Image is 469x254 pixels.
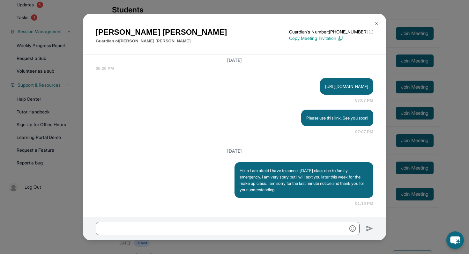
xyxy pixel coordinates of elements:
span: 07:07 PM [355,97,373,104]
img: Copy Icon [338,35,343,41]
span: 01:19 PM [355,200,373,207]
span: 07:07 PM [355,129,373,135]
p: Hello I am afraid I have to cancel [DATE] class due to family emergency. i am very sorry but i wi... [240,167,368,193]
img: Send icon [366,225,373,232]
p: Please use this link. See you soon! [306,115,368,121]
span: ⓘ [369,29,373,35]
p: Guardian's Number: [PHONE_NUMBER] [289,29,373,35]
p: [URL][DOMAIN_NAME] [325,83,368,90]
h1: [PERSON_NAME] [PERSON_NAME] [96,26,227,38]
img: Close Icon [374,21,379,26]
span: 06:26 PM [96,65,373,72]
h3: [DATE] [96,148,373,154]
img: Emoji [349,225,356,232]
p: Guardian of [PERSON_NAME] [PERSON_NAME] [96,38,227,44]
p: Copy Meeting Invitation [289,35,373,41]
h3: [DATE] [96,57,373,63]
button: chat-button [446,231,464,249]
